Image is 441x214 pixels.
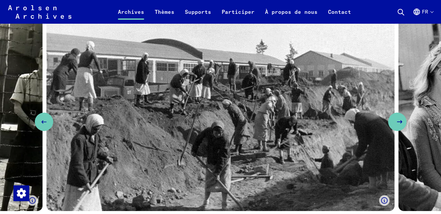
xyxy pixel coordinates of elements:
button: Next slide [388,113,407,131]
a: Supports [180,8,216,24]
button: Previous slide [35,113,53,131]
a: Contact [323,8,356,24]
button: Afficher la légende [27,195,38,206]
button: Afficher la légende [379,195,390,206]
a: Archives [113,8,149,24]
button: Français, sélection de la langue [413,8,433,24]
a: Participer [216,8,260,24]
figure: 2 / 5 [46,14,395,211]
img: Modification du consentement [13,185,29,201]
nav: Principal [113,4,356,20]
a: À propos de nous [260,8,323,24]
a: Thèmes [149,8,180,24]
